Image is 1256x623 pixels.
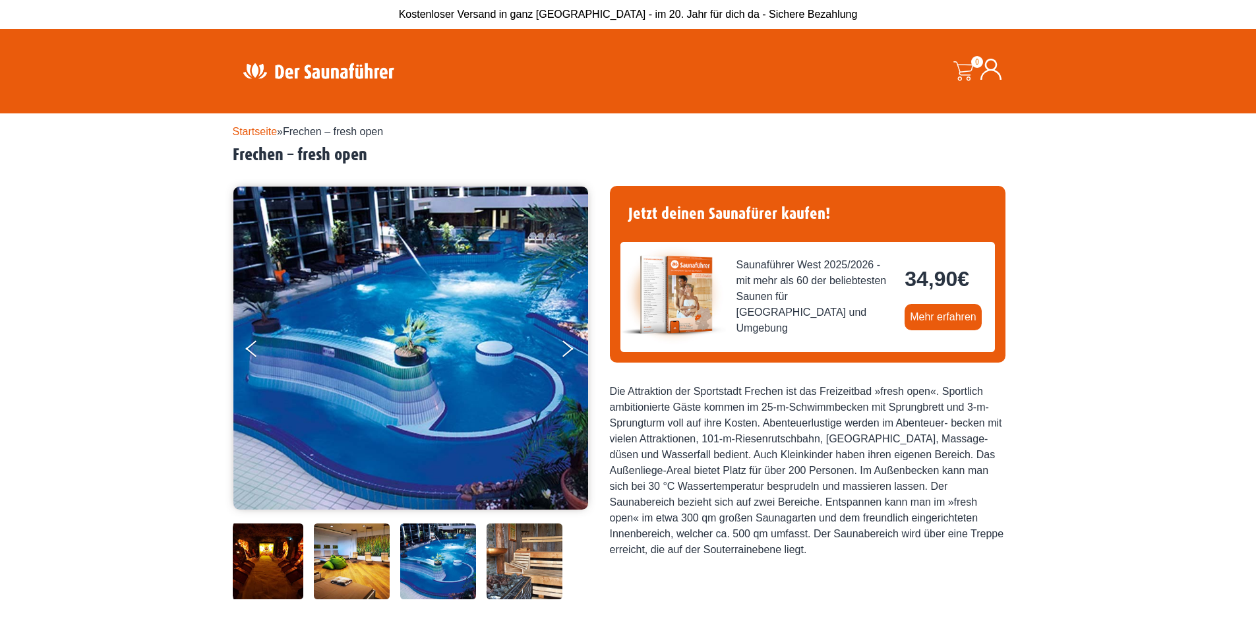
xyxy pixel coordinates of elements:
img: der-saunafuehrer-2025-west.jpg [620,242,726,347]
h2: Frechen – fresh open [233,145,1024,165]
span: » [233,126,384,137]
div: Die Attraktion der Sportstadt Frechen ist das Freizeitbad »fresh open«. Sportlich ambitionierte G... [610,384,1005,558]
span: Kostenloser Versand in ganz [GEOGRAPHIC_DATA] - im 20. Jahr für dich da - Sichere Bezahlung [399,9,858,20]
button: Previous [246,335,279,368]
bdi: 34,90 [905,267,969,291]
span: € [957,267,969,291]
a: Mehr erfahren [905,304,982,330]
span: Frechen – fresh open [283,126,383,137]
button: Next [560,335,593,368]
a: Startseite [233,126,278,137]
span: Saunaführer West 2025/2026 - mit mehr als 60 der beliebtesten Saunen für [GEOGRAPHIC_DATA] und Um... [736,257,895,336]
span: 0 [971,56,983,68]
h4: Jetzt deinen Saunafürer kaufen! [620,196,995,231]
